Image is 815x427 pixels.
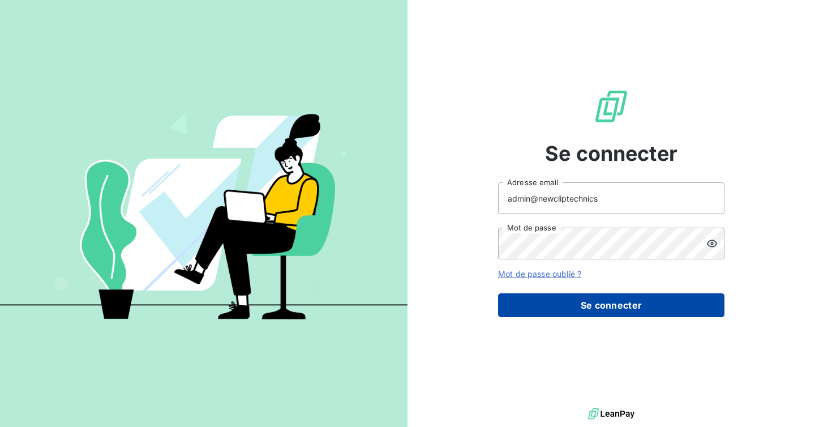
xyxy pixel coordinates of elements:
[593,88,629,125] img: Logo LeanPay
[588,405,634,422] img: logo
[545,138,677,169] span: Se connecter
[498,269,581,279] a: Mot de passe oublié ?
[498,293,724,317] button: Se connecter
[498,182,724,214] input: placeholder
